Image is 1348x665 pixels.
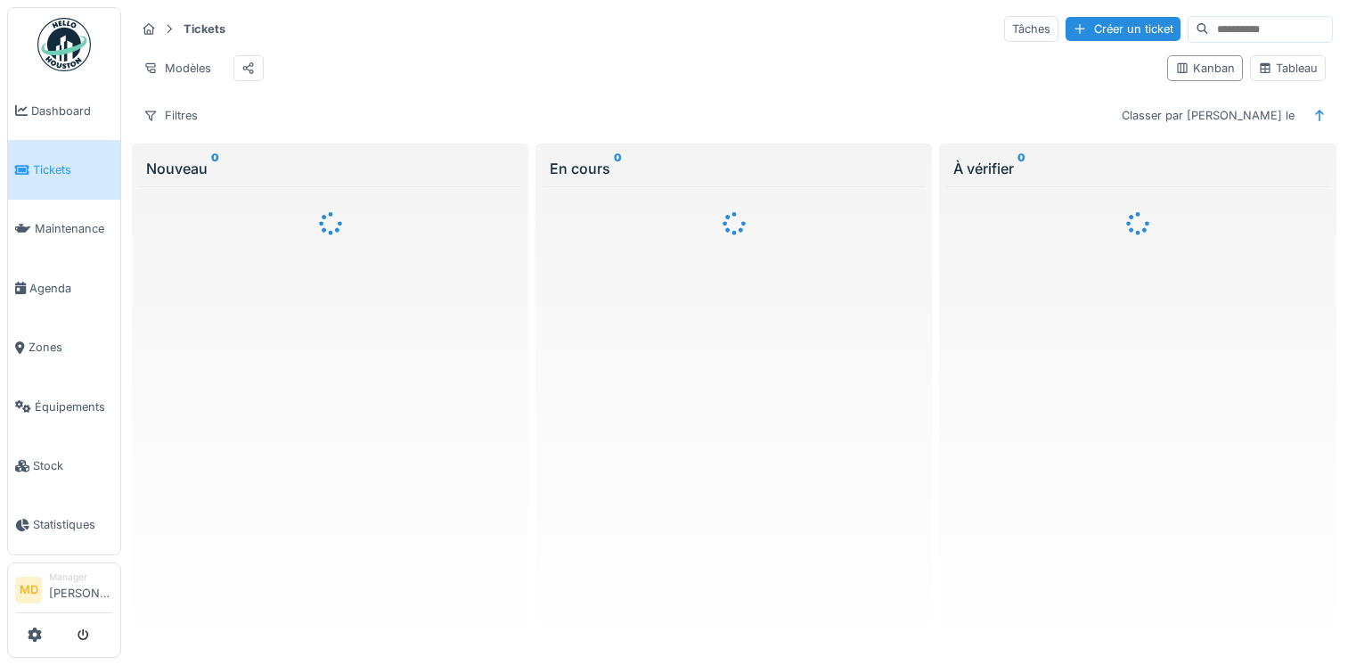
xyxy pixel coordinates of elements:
[8,318,120,377] a: Zones
[49,571,113,609] li: [PERSON_NAME]
[8,377,120,436] a: Équipements
[1114,103,1303,128] div: Classer par [PERSON_NAME] le
[614,158,622,179] sup: 0
[15,571,113,613] a: MD Manager[PERSON_NAME]
[953,158,1321,179] div: À vérifier
[550,158,918,179] div: En cours
[15,577,42,603] li: MD
[176,21,233,37] strong: Tickets
[1017,158,1025,179] sup: 0
[135,103,206,128] div: Filtres
[29,339,113,356] span: Zones
[29,280,113,297] span: Agenda
[35,220,113,237] span: Maintenance
[33,457,113,474] span: Stock
[8,200,120,259] a: Maintenance
[8,436,120,495] a: Stock
[33,161,113,178] span: Tickets
[1175,60,1235,77] div: Kanban
[8,81,120,140] a: Dashboard
[33,516,113,533] span: Statistiques
[1066,17,1181,41] div: Créer un ticket
[211,158,219,179] sup: 0
[8,140,120,199] a: Tickets
[49,571,113,584] div: Manager
[8,496,120,554] a: Statistiques
[37,18,91,71] img: Badge_color-CXgf-gQk.svg
[31,103,113,119] span: Dashboard
[1258,60,1318,77] div: Tableau
[135,55,219,81] div: Modèles
[35,398,113,415] span: Équipements
[146,158,514,179] div: Nouveau
[8,259,120,317] a: Agenda
[1004,16,1058,42] div: Tâches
